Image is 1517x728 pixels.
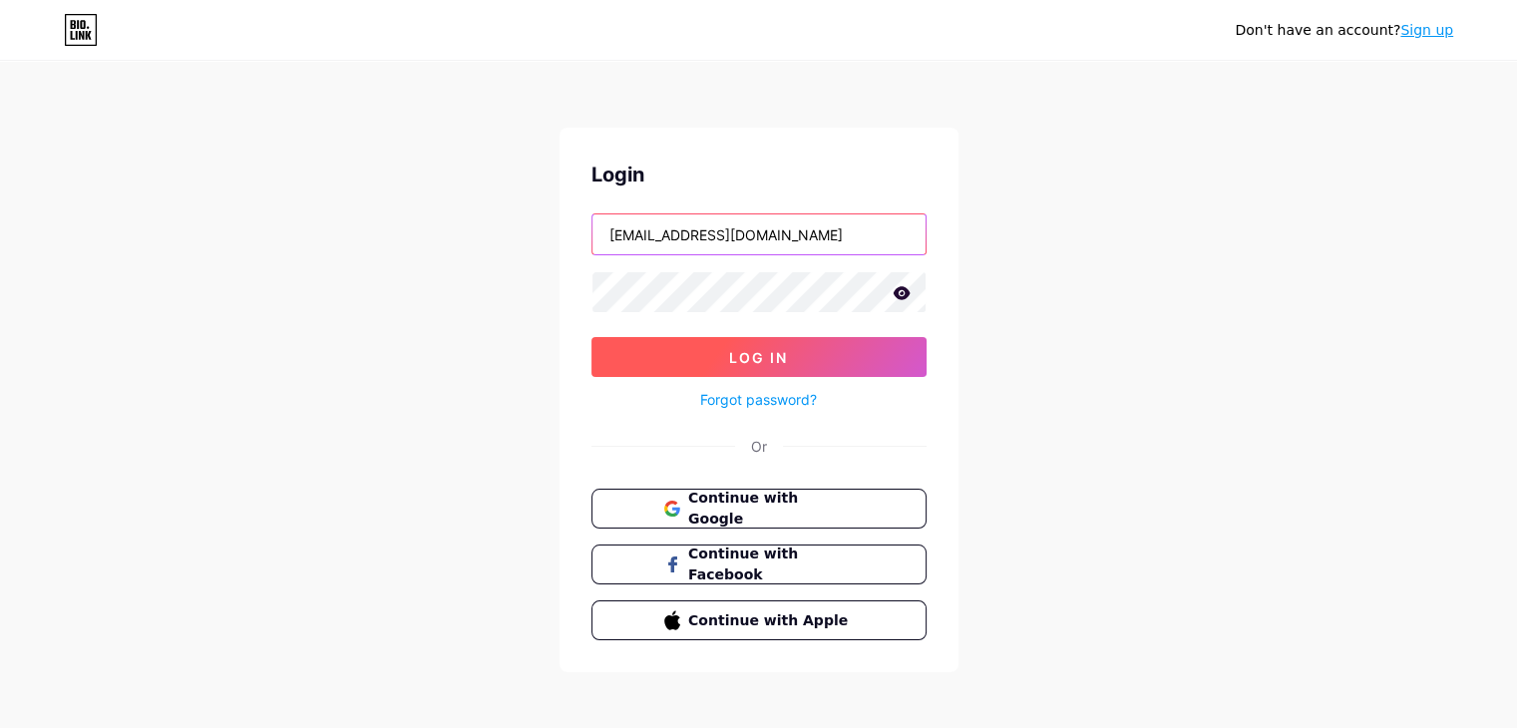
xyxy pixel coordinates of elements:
[591,545,927,584] button: Continue with Facebook
[591,489,927,529] button: Continue with Google
[751,436,767,457] div: Or
[688,488,853,530] span: Continue with Google
[688,610,853,631] span: Continue with Apple
[729,349,788,366] span: Log In
[591,337,927,377] button: Log In
[591,160,927,189] div: Login
[700,389,817,410] a: Forgot password?
[688,544,853,585] span: Continue with Facebook
[591,600,927,640] button: Continue with Apple
[592,214,926,254] input: Username
[1235,20,1453,41] div: Don't have an account?
[1400,22,1453,38] a: Sign up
